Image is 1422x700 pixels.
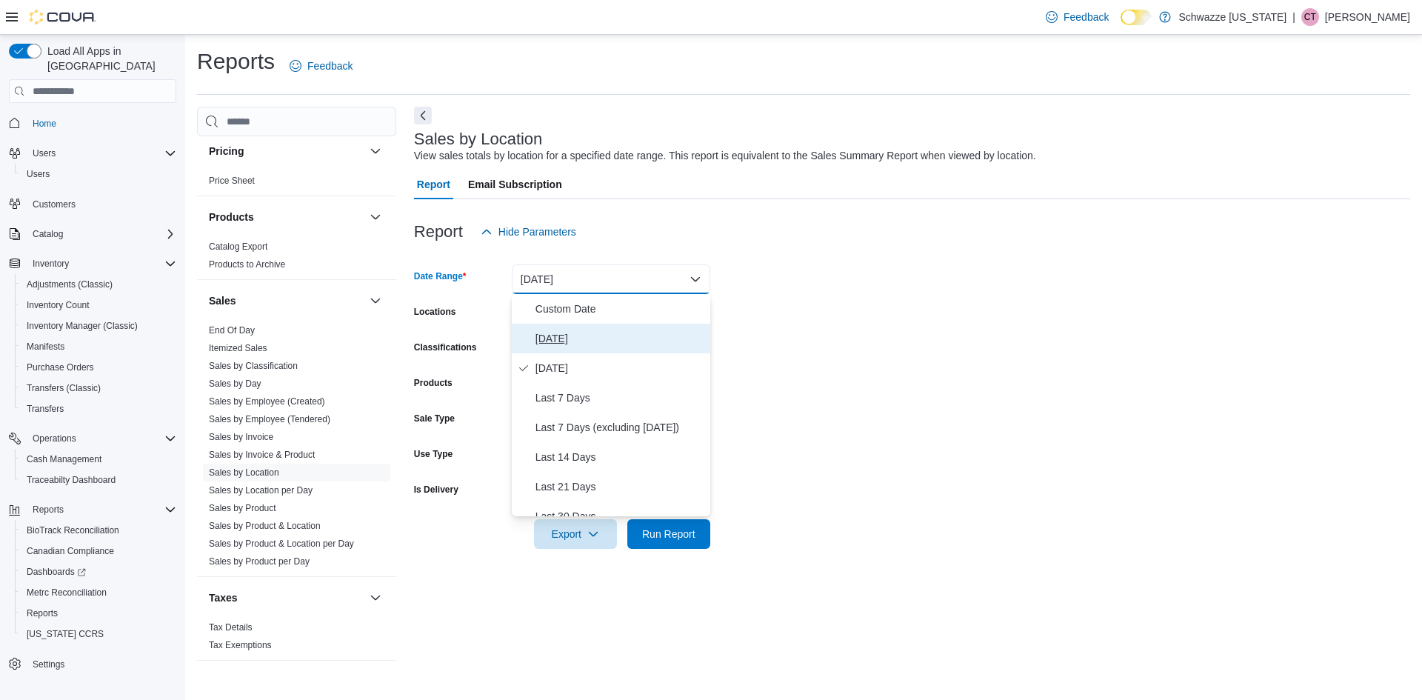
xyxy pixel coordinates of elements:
[209,639,272,651] span: Tax Exemptions
[1325,8,1410,26] p: [PERSON_NAME]
[27,225,176,243] span: Catalog
[535,359,704,377] span: [DATE]
[367,142,384,160] button: Pricing
[209,556,310,567] a: Sales by Product per Day
[209,342,267,354] span: Itemized Sales
[41,44,176,73] span: Load All Apps in [GEOGRAPHIC_DATA]
[209,432,273,442] a: Sales by Invoice
[33,147,56,159] span: Users
[15,561,182,582] a: Dashboards
[27,524,119,536] span: BioTrack Reconciliation
[27,545,114,557] span: Canadian Compliance
[27,656,70,673] a: Settings
[414,148,1036,164] div: View sales totals by location for a specified date range. This report is equivalent to the Sales ...
[27,144,176,162] span: Users
[209,467,279,479] span: Sales by Location
[21,400,70,418] a: Transfers
[543,519,608,549] span: Export
[197,238,396,279] div: Products
[21,165,56,183] a: Users
[15,274,182,295] button: Adjustments (Classic)
[27,655,176,673] span: Settings
[475,217,582,247] button: Hide Parameters
[1064,10,1109,24] span: Feedback
[512,294,710,516] div: Select listbox
[21,359,100,376] a: Purchase Orders
[27,168,50,180] span: Users
[27,403,64,415] span: Transfers
[27,255,176,273] span: Inventory
[33,504,64,516] span: Reports
[209,210,254,224] h3: Products
[417,170,450,199] span: Report
[209,144,364,159] button: Pricing
[21,542,176,560] span: Canadian Compliance
[197,321,396,576] div: Sales
[21,563,176,581] span: Dashboards
[3,653,182,675] button: Settings
[197,172,396,196] div: Pricing
[197,619,396,660] div: Taxes
[512,264,710,294] button: [DATE]
[3,193,182,215] button: Customers
[21,379,107,397] a: Transfers (Classic)
[21,400,176,418] span: Transfers
[21,521,125,539] a: BioTrack Reconciliation
[209,622,253,633] a: Tax Details
[27,195,176,213] span: Customers
[414,107,432,124] button: Next
[414,306,456,318] label: Locations
[414,413,455,424] label: Sale Type
[15,582,182,603] button: Metrc Reconciliation
[15,470,182,490] button: Traceabilty Dashboard
[15,520,182,541] button: BioTrack Reconciliation
[209,241,267,253] span: Catalog Export
[307,59,353,73] span: Feedback
[21,563,92,581] a: Dashboards
[535,389,704,407] span: Last 7 Days
[21,625,176,643] span: Washington CCRS
[209,175,255,187] span: Price Sheet
[414,448,453,460] label: Use Type
[33,199,76,210] span: Customers
[21,625,110,643] a: [US_STATE] CCRS
[209,414,330,424] a: Sales by Employee (Tendered)
[209,343,267,353] a: Itemized Sales
[21,521,176,539] span: BioTrack Reconciliation
[15,357,182,378] button: Purchase Orders
[15,624,182,644] button: [US_STATE] CCRS
[209,590,364,605] button: Taxes
[209,293,236,308] h3: Sales
[27,587,107,599] span: Metrc Reconciliation
[15,399,182,419] button: Transfers
[15,603,182,624] button: Reports
[3,499,182,520] button: Reports
[209,396,325,407] a: Sales by Employee (Created)
[21,471,121,489] a: Traceabilty Dashboard
[3,143,182,164] button: Users
[27,113,176,132] span: Home
[27,279,113,290] span: Adjustments (Classic)
[27,607,58,619] span: Reports
[209,325,255,336] a: End Of Day
[15,316,182,336] button: Inventory Manager (Classic)
[1292,8,1295,26] p: |
[1304,8,1316,26] span: CT
[27,628,104,640] span: [US_STATE] CCRS
[468,170,562,199] span: Email Subscription
[27,430,82,447] button: Operations
[209,467,279,478] a: Sales by Location
[27,566,86,578] span: Dashboards
[209,176,255,186] a: Price Sheet
[535,419,704,436] span: Last 7 Days (excluding [DATE])
[33,228,63,240] span: Catalog
[535,300,704,318] span: Custom Date
[27,453,101,465] span: Cash Management
[21,542,120,560] a: Canadian Compliance
[209,324,255,336] span: End Of Day
[33,118,56,130] span: Home
[535,478,704,496] span: Last 21 Days
[27,144,61,162] button: Users
[27,501,70,519] button: Reports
